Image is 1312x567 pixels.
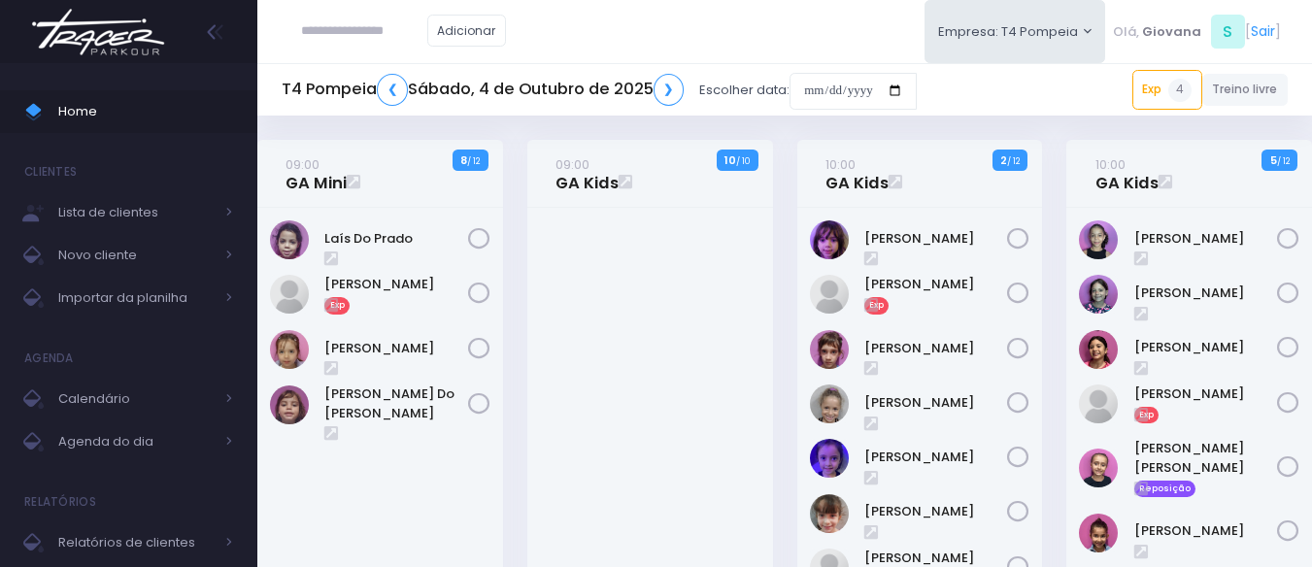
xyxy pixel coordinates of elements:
strong: 8 [460,152,467,168]
small: / 10 [736,155,750,167]
a: [PERSON_NAME] [324,339,468,358]
a: [PERSON_NAME] [864,502,1008,521]
span: S [1211,15,1245,49]
span: Calendário [58,386,214,412]
img: Alice Ouafa [810,220,849,259]
a: Exp4 [1132,70,1202,109]
span: Relatórios de clientes [58,530,214,555]
span: Olá, [1113,22,1139,42]
img: Luísa do Prado Pereira Alves [270,385,309,424]
a: ❮ [377,74,408,106]
a: 09:00GA Kids [555,154,619,193]
small: 10:00 [825,155,856,174]
a: [PERSON_NAME] [324,275,468,294]
img: Helena Magrini Aguiar [1079,220,1118,259]
img: Cecília Mello [810,384,849,423]
img: Anne Mizugai [810,275,849,314]
strong: 10 [724,152,736,168]
img: Carmen Borga Le Guevellou [810,330,849,369]
a: 10:00GA Kids [1095,154,1159,193]
a: [PERSON_NAME] [1134,229,1278,249]
small: 09:00 [555,155,589,174]
strong: 5 [1270,152,1277,168]
span: Reposição [1134,481,1196,498]
h5: T4 Pompeia Sábado, 4 de Outubro de 2025 [282,74,684,106]
img: Maria Júlia Santos Spada [1079,449,1118,487]
a: Adicionar [427,15,507,47]
a: [PERSON_NAME] [864,275,1008,294]
img: Laís do Prado Pereira Alves [270,220,309,259]
div: Escolher data: [282,68,917,113]
small: / 12 [467,155,480,167]
a: Treino livre [1202,74,1289,106]
a: [PERSON_NAME] [1134,384,1278,404]
a: [PERSON_NAME] [1134,521,1278,541]
img: Luísa Veludo Uchôa [270,330,309,369]
div: [ ] [1105,10,1288,53]
h4: Agenda [24,339,74,378]
img: Leticia barros [1079,384,1118,423]
a: Sair [1251,21,1275,42]
span: Agenda do dia [58,429,214,454]
a: ❯ [654,74,685,106]
h4: Relatórios [24,483,96,521]
small: 09:00 [286,155,320,174]
h4: Clientes [24,152,77,191]
a: [PERSON_NAME] [864,393,1008,413]
a: 10:00GA Kids [825,154,889,193]
img: Isabela Sandes [1079,330,1118,369]
small: / 12 [1007,155,1020,167]
a: [PERSON_NAME] [PERSON_NAME] [1134,439,1278,477]
img: Helena Zanchetta [810,494,849,533]
a: [PERSON_NAME] [1134,338,1278,357]
a: [PERSON_NAME] [864,339,1008,358]
img: Helena Mendes Leone [810,439,849,478]
span: 4 [1168,79,1192,102]
small: 10:00 [1095,155,1126,174]
span: Novo cliente [58,243,214,268]
img: STELLA ARAUJO LAGUNA [1079,514,1118,552]
span: Lista de clientes [58,200,214,225]
a: [PERSON_NAME] [864,448,1008,467]
span: Importar da planilha [58,285,214,311]
img: Irene Zylbersztajn de Sá [1079,275,1118,314]
a: Laís Do Prado [324,229,468,249]
span: Home [58,99,233,124]
a: [PERSON_NAME] [1134,283,1278,303]
a: 09:00GA Mini [286,154,347,193]
strong: 2 [1000,152,1007,168]
small: / 12 [1277,155,1290,167]
span: Giovana [1142,22,1201,42]
a: [PERSON_NAME] Do [PERSON_NAME] [324,384,468,422]
a: [PERSON_NAME] [864,229,1008,249]
img: Luiza Chimionato [270,275,309,314]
